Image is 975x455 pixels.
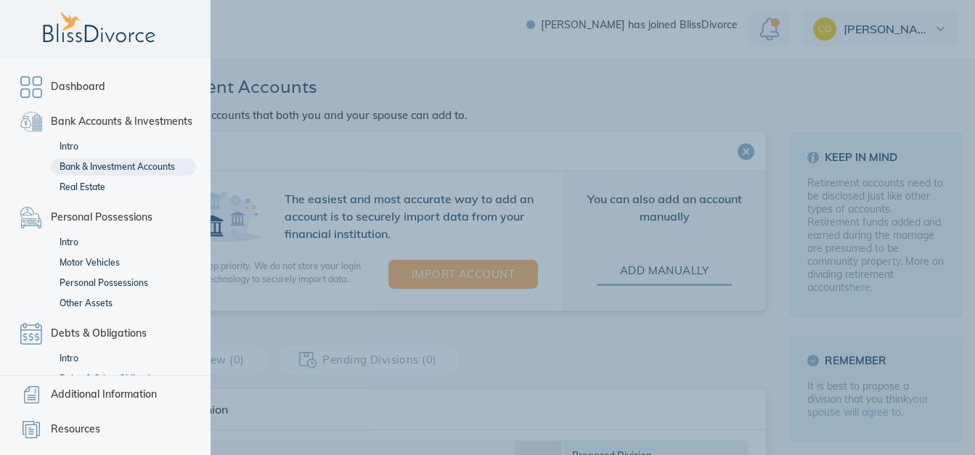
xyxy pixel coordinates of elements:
a: Real Estate [51,179,196,196]
span: Debts & Obligations [51,325,147,343]
a: Intro [51,138,196,155]
a: Intro [51,234,196,251]
iframe: Intercom live chat [926,406,960,440]
a: Personal Possessions [15,203,196,232]
a: Personal Possessions [51,274,196,292]
a: Motor Vehicles [51,254,196,271]
a: Additional Information [15,380,196,409]
span: Additional Information [51,386,157,403]
span: Dashboard [51,78,105,96]
a: Debts & Obligations [15,319,196,348]
span: Bank Accounts & Investments [51,113,192,131]
a: Dashboard [15,73,196,102]
a: Debts & Other Obligations [51,370,196,388]
span: Personal Possessions [51,209,152,226]
span: Resources [51,421,100,438]
a: Intro [51,350,196,367]
a: Bank & Investment Accounts [51,158,196,176]
a: Resources [15,415,196,444]
a: Other Assets [51,295,196,312]
a: Bank Accounts & Investments [15,107,196,136]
